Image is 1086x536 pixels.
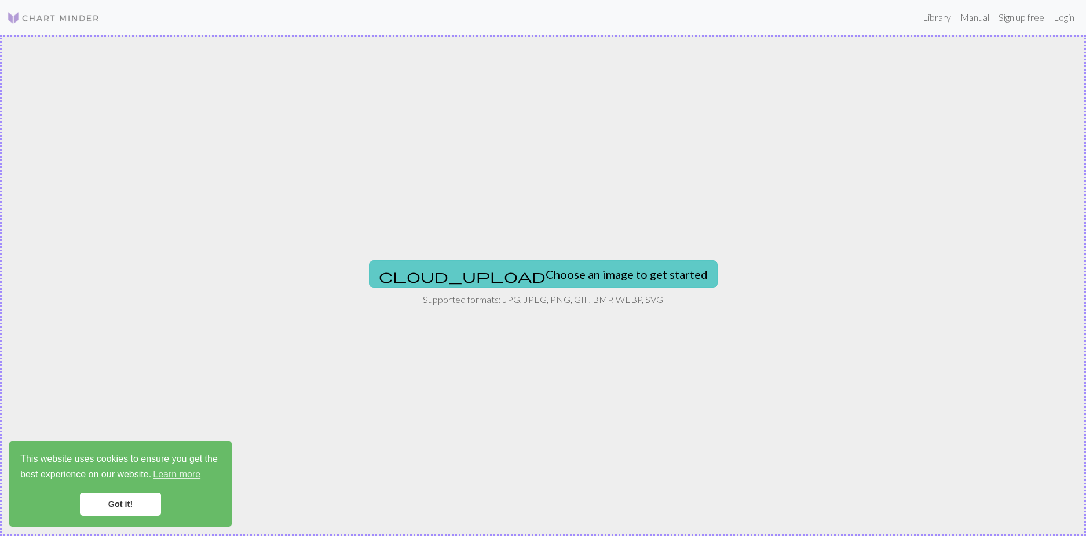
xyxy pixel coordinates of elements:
[379,268,546,284] span: cloud_upload
[918,6,956,29] a: Library
[994,6,1049,29] a: Sign up free
[80,493,161,516] a: dismiss cookie message
[7,11,100,25] img: Logo
[9,441,232,527] div: cookieconsent
[369,260,718,288] button: Choose an image to get started
[151,466,202,483] a: learn more about cookies
[1049,6,1079,29] a: Login
[423,293,663,307] p: Supported formats: JPG, JPEG, PNG, GIF, BMP, WEBP, SVG
[20,452,221,483] span: This website uses cookies to ensure you get the best experience on our website.
[956,6,994,29] a: Manual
